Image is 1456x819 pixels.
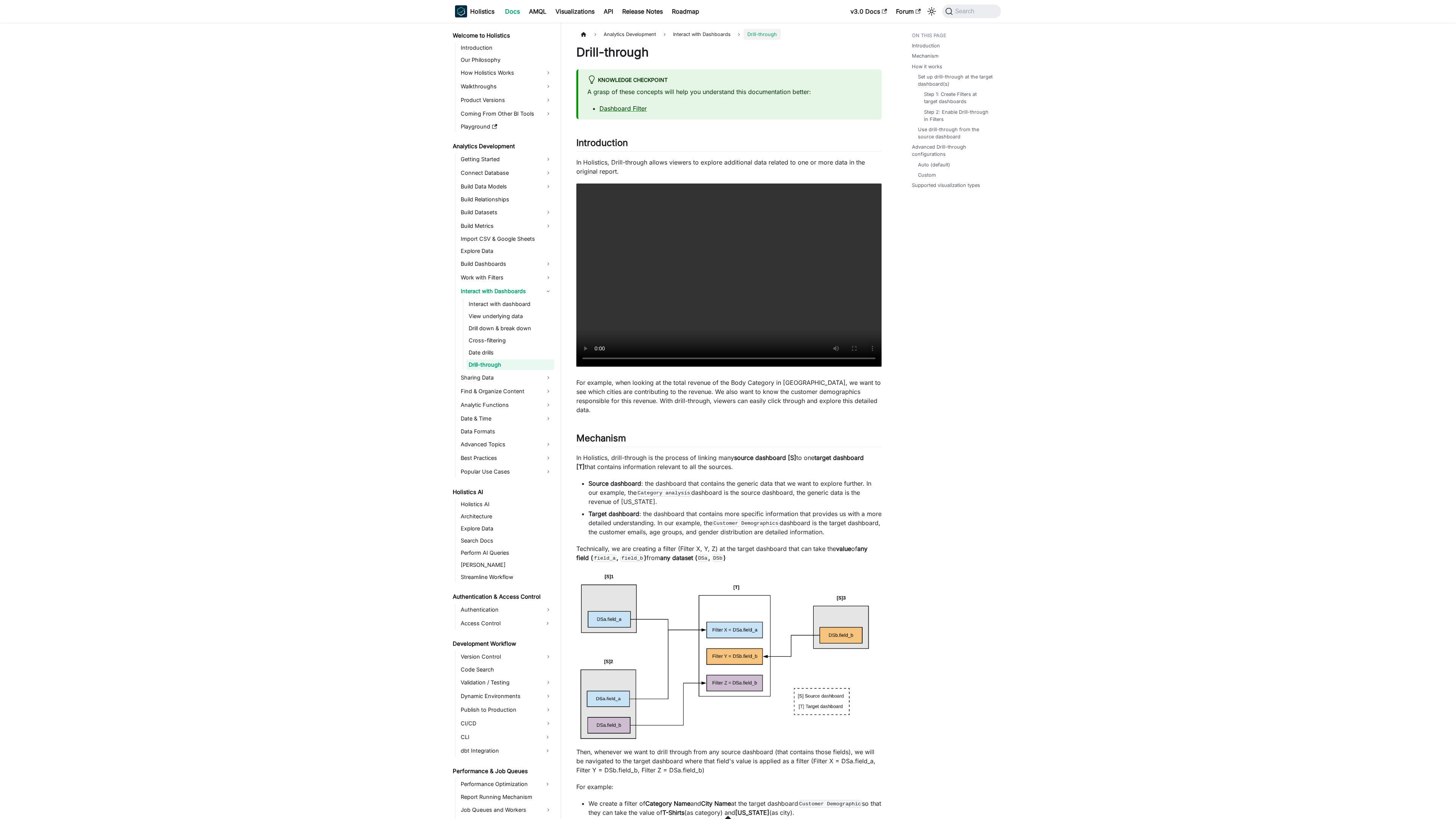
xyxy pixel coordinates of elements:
a: Performance Optimization [458,778,541,790]
b: Holistics [470,7,494,16]
strong: Target dashboard [588,510,639,518]
a: Interact with Dashboards [458,285,554,297]
a: Find & Organize Content [458,385,554,397]
a: Our Philosophy [458,55,554,65]
a: Build Datasets [458,206,554,218]
a: Best Practices [458,452,554,464]
span: Interact with Dashboards [669,29,734,40]
a: Explore Data [458,523,554,534]
li: : the dashboard that contains more specific information that provides us with a more detailed und... [588,509,882,537]
code: DSb [712,554,723,562]
a: Analytics Development [450,141,554,152]
video: Your browser does not support embedding video, but you can . [576,184,882,367]
p: In Holistics, Drill-through allows viewers to explore additional data related to one or more data... [576,158,882,176]
code: field_b [620,554,644,562]
strong: Category Name [645,800,690,807]
strong: source dashboard [S] [734,454,796,461]
a: Interact with dashboard [466,299,554,309]
code: DSa [697,554,709,562]
a: View underlying data [466,311,554,322]
a: Use drill-through from the source dashboard [918,126,993,140]
code: Category analysis [637,489,691,497]
a: Authentication [458,604,554,616]
a: Release Notes [618,5,667,17]
p: A grasp of these concepts will help you understand this documentation better: [587,87,872,96]
a: Visualizations [551,5,599,17]
a: Coming From Other BI Tools [458,108,554,120]
li: : the dashboard that contains the generic data that we want to explore further. In our example, t... [588,479,882,506]
a: How it works [912,63,942,70]
a: Custom [918,171,936,179]
a: How Holistics Works [458,67,554,79]
a: Authentication & Access Control [450,591,554,602]
strong: [US_STATE] [735,809,769,816]
a: Version Control [458,651,554,663]
a: Advanced Drill-through configurations [912,143,996,158]
a: Work with Filters [458,271,554,284]
a: Docs [500,5,524,17]
a: Data Formats [458,426,554,437]
a: Forum [891,5,925,17]
strong: , [708,554,710,562]
nav: Breadcrumbs [576,29,882,40]
a: Popular Use Cases [458,466,554,478]
a: Roadmap [667,5,704,17]
a: Job Queues and Workers [458,804,554,816]
a: Introduction [458,42,554,53]
div: Knowledge Checkpoint [587,75,872,85]
a: Walkthroughs [458,80,554,93]
a: Auto (default) [918,161,950,168]
a: Perform AI Queries [458,548,554,558]
strong: any dataset ( [660,554,697,562]
a: HolisticsHolisticsHolistics [455,5,494,17]
p: For example, when looking at the total revenue of the Body Category in [GEOGRAPHIC_DATA], we want... [576,378,882,414]
a: CLI [458,731,541,743]
a: Search Docs [458,535,554,546]
a: Analytic Functions [458,399,554,411]
code: Customer Demographic [798,800,862,808]
strong: Source dashboard [588,480,641,487]
a: Code Search [458,664,554,675]
strong: ) [644,554,646,562]
button: Expand sidebar category 'Access Control' [541,617,554,629]
a: v3.0 Docs [846,5,891,17]
a: Step 2: Enable Drill-through in Filters [924,108,990,123]
strong: value [836,545,851,552]
a: Dynamic Environments [458,690,554,702]
span: Drill-through [744,29,781,40]
a: Getting Started [458,153,554,165]
strong: ) [723,554,726,562]
span: Search [953,8,979,15]
a: Sharing Data [458,372,554,384]
p: For example: [576,782,882,791]
a: Welcome to Holistics [450,30,554,41]
a: Set up drill-through at the target dashboard(s) [918,73,993,88]
a: Drill down & break down [466,323,554,334]
button: Expand sidebar category 'dbt Integration' [541,745,554,757]
a: Step 1: Create Filters at target dashboards [924,91,990,105]
a: Development Workflow [450,639,554,649]
a: Architecture [458,511,554,522]
a: Drill-through [466,359,554,370]
a: Introduction [912,42,940,49]
a: Holistics AI [450,487,554,497]
strong: City Name [701,800,731,807]
a: Dashboard Filter [599,105,647,112]
a: Supported visualization types [912,182,980,189]
p: Then, whenever we want to drill through from any source dashboard (that contains those fields), w... [576,747,882,775]
a: Access Control [458,617,541,629]
a: Validation / Testing [458,676,554,689]
button: Switch between dark and light mode (currently system mode) [926,5,938,17]
a: Date drills [466,347,554,358]
a: Date & Time [458,413,554,425]
a: Build Metrics [458,220,554,232]
a: Build Relationships [458,194,554,205]
a: Playground [458,121,554,132]
li: We create a filter of and at the target dashboard so that they can take the value of (as category... [588,799,882,817]
a: Report Running Mechanism [458,792,554,802]
a: API [599,5,618,17]
a: [PERSON_NAME] [458,560,554,570]
strong: , [617,554,618,562]
strong: T-Shirts [662,809,684,816]
h2: Introduction [576,137,882,152]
